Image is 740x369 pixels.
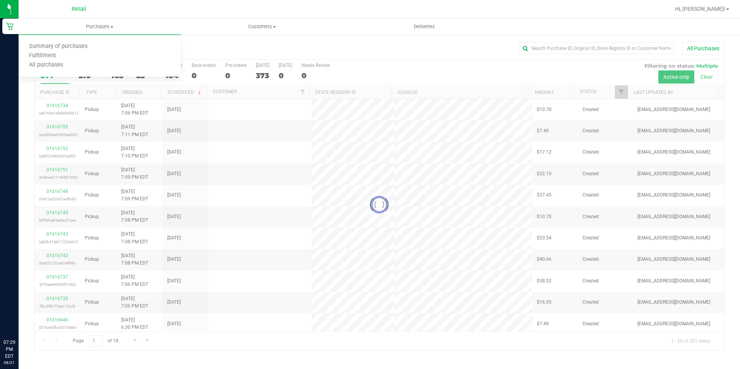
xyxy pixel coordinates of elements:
[19,53,67,59] span: Fulfillment
[19,62,74,68] span: All purchases
[3,339,15,360] p: 07:29 PM EDT
[19,43,98,50] span: Summary of purchases
[519,43,674,54] input: Search Purchase ID, Original ID, State Registry ID or Customer Name...
[19,19,181,35] a: Purchases Summary of purchases Fulfillment All purchases
[8,307,31,330] iframe: Resource center
[343,19,505,35] a: Deliveries
[19,23,181,30] span: Purchases
[675,6,725,12] span: Hi, [PERSON_NAME]!
[181,19,343,35] a: Customers
[682,42,725,55] button: All Purchases
[181,23,343,30] span: Customers
[6,22,14,30] inline-svg: Retail
[403,23,445,30] span: Deliveries
[72,6,86,12] span: Retail
[3,360,15,366] p: 08/21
